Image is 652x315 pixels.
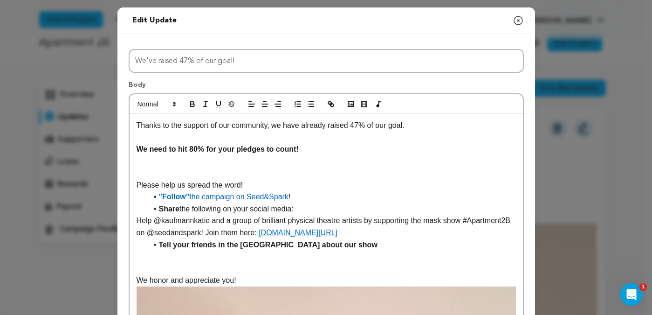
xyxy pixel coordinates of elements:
span: Edit update [132,17,177,24]
li: the following on your social media: [148,203,516,215]
li: ! [148,191,516,203]
input: Title [129,49,524,73]
iframe: Intercom live chat [620,283,643,306]
p: Body [129,80,524,93]
p: Help @kaufmannkatie and a group of brilliant physical theatre artists by supporting the mask show... [137,215,516,238]
p: We honor and appreciate you! [137,274,516,287]
strong: We need to hit 80% for your pledges to count! [137,145,299,153]
a: "Follow"the campaign on Seed&Spark [158,193,288,201]
strong: Tell your friends in the [GEOGRAPHIC_DATA] about our show [158,241,377,249]
span: 1 [639,283,647,291]
strong: Share [158,205,179,213]
p: Please help us spread the word! [137,179,516,191]
strong: "Follow" [158,193,189,201]
p: Thanks to the support of our community, we have already raised 47% of our goal. [137,119,516,132]
a: [DOMAIN_NAME][URL] [259,229,337,237]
